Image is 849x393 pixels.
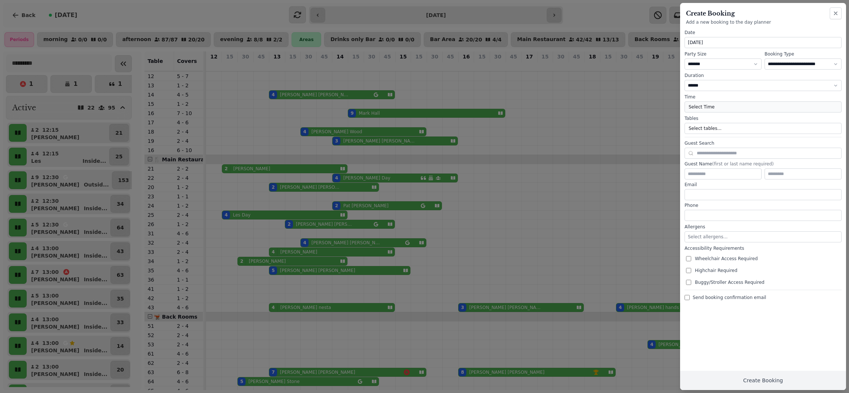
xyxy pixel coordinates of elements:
span: Send booking confirmation email [693,295,766,300]
input: Highchair Required [686,268,691,273]
span: Select allergens... [688,234,728,239]
button: [DATE] [685,37,842,48]
label: Time [685,94,842,100]
p: Add a new booking to the day planner [686,19,840,25]
h2: Create Booking [686,9,840,18]
button: Select Time [685,101,842,112]
input: Buggy/Stroller Access Required [686,280,691,285]
label: Guest Name [685,161,842,167]
label: Phone [685,202,842,208]
label: Allergens [685,224,842,230]
span: Highchair Required [695,268,738,273]
label: Tables [685,115,842,121]
label: Party Size [685,51,762,57]
button: Create Booking [680,371,846,390]
input: Wheelchair Access Required [686,256,691,261]
span: (first or last name required) [712,161,773,167]
label: Booking Type [765,51,842,57]
label: Email [685,182,842,188]
span: Buggy/Stroller Access Required [695,279,765,285]
label: Guest Search [685,140,842,146]
label: Duration [685,73,842,78]
input: Send booking confirmation email [685,295,690,300]
label: Date [685,30,842,36]
button: Select tables... [685,123,842,134]
label: Accessibility Requirements [685,245,842,251]
button: Select allergens... [685,231,842,242]
span: Wheelchair Access Required [695,256,758,262]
